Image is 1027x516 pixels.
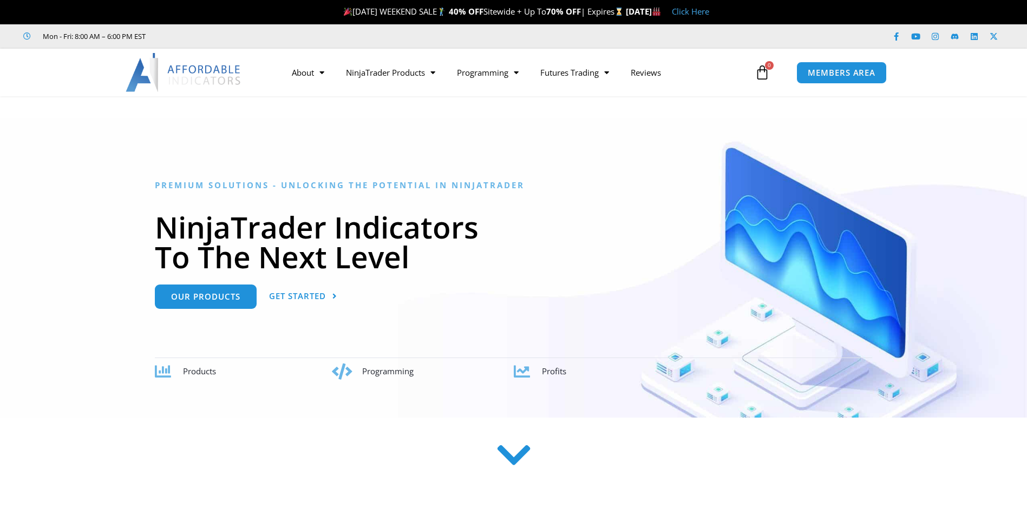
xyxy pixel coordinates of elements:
strong: 40% OFF [449,6,483,17]
iframe: Customer reviews powered by Trustpilot [161,31,323,42]
strong: [DATE] [626,6,661,17]
span: Mon - Fri: 8:00 AM – 6:00 PM EST [40,30,146,43]
span: Our Products [171,293,240,301]
span: 0 [765,61,774,70]
span: Get Started [269,292,326,300]
span: Programming [362,366,414,376]
a: About [281,60,335,85]
img: LogoAI | Affordable Indicators – NinjaTrader [126,53,242,92]
a: Programming [446,60,529,85]
a: Reviews [620,60,672,85]
a: NinjaTrader Products [335,60,446,85]
h1: NinjaTrader Indicators To The Next Level [155,212,872,272]
strong: 70% OFF [546,6,581,17]
a: Click Here [672,6,709,17]
span: MEMBERS AREA [808,69,875,77]
a: 0 [738,57,786,88]
img: 🎉 [344,8,352,16]
h6: Premium Solutions - Unlocking the Potential in NinjaTrader [155,180,872,190]
a: Our Products [155,285,257,309]
a: MEMBERS AREA [796,62,887,84]
span: Profits [542,366,566,376]
img: 🏭 [652,8,660,16]
img: 🏌️‍♂️ [437,8,446,16]
a: Get Started [269,285,337,309]
a: Futures Trading [529,60,620,85]
span: [DATE] WEEKEND SALE Sitewide + Up To | Expires [341,6,625,17]
nav: Menu [281,60,752,85]
img: ⌛ [615,8,623,16]
span: Products [183,366,216,376]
